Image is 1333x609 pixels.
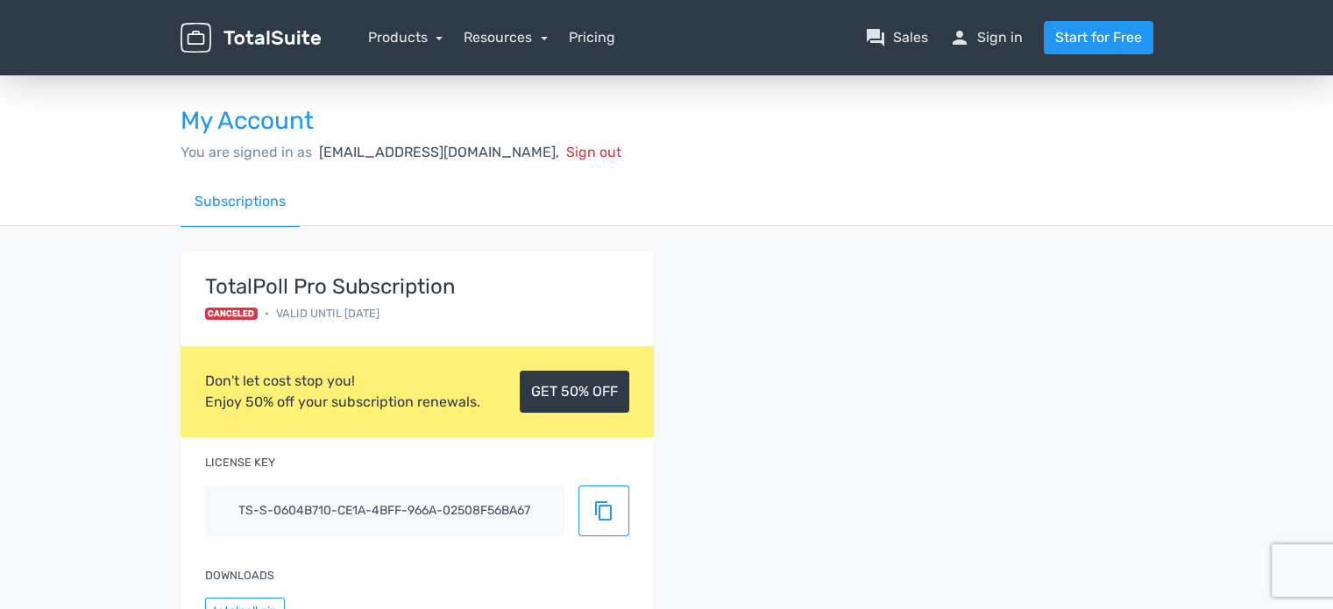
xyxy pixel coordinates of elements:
[593,500,614,521] span: content_copy
[205,308,259,320] span: Canceled
[265,305,269,322] span: •
[520,371,629,413] a: GET 50% OFF
[276,305,379,322] span: Valid until [DATE]
[205,454,275,471] label: License key
[578,485,629,536] button: content_copy
[205,371,480,413] div: Don't let cost stop you! Enjoy 50% off your subscription renewals.
[368,29,443,46] a: Products
[949,27,1023,48] a: personSign in
[1044,21,1153,54] a: Start for Free
[464,29,548,46] a: Resources
[181,23,321,53] img: TotalSuite for WordPress
[205,275,456,298] strong: TotalPoll Pro Subscription
[181,177,300,227] a: Subscriptions
[205,567,274,584] label: Downloads
[569,27,615,48] a: Pricing
[865,27,928,48] a: question_answerSales
[181,144,312,160] span: You are signed in as
[949,27,970,48] span: person
[566,144,621,160] span: Sign out
[865,27,886,48] span: question_answer
[181,108,1153,135] h3: My Account
[319,144,559,160] span: [EMAIL_ADDRESS][DOMAIN_NAME],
